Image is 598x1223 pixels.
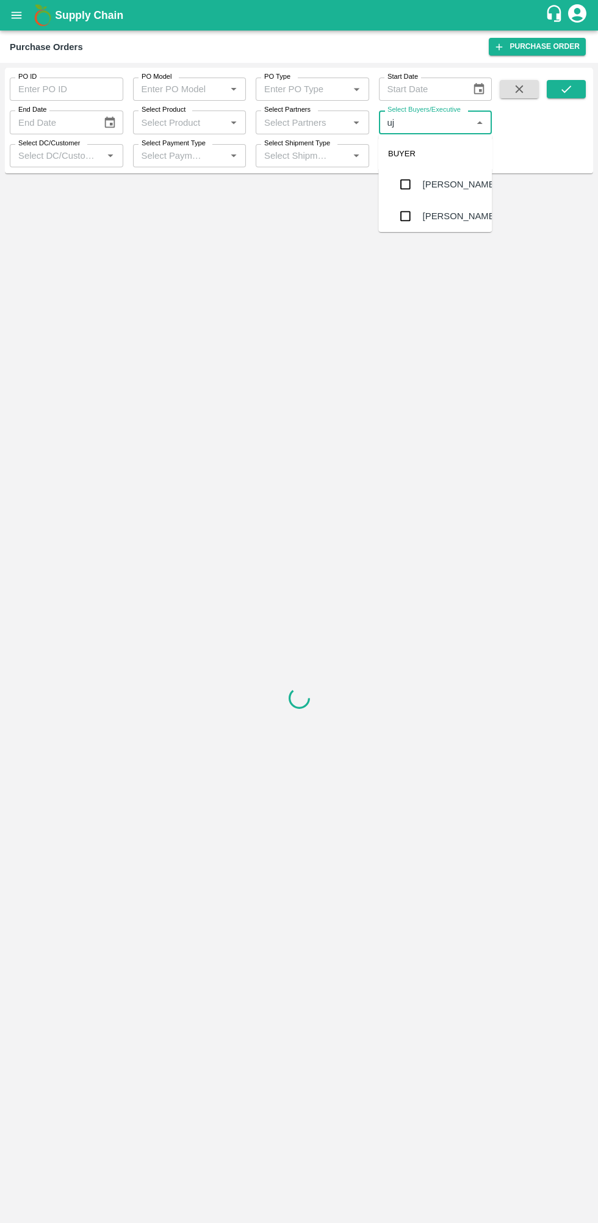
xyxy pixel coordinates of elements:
[226,115,242,131] button: Open
[348,148,364,164] button: Open
[566,2,588,28] div: account of current user
[264,139,330,148] label: Select Shipment Type
[472,115,488,131] button: Close
[13,148,99,164] input: Select DC/Customer
[10,39,83,55] div: Purchase Orders
[264,105,311,115] label: Select Partners
[18,139,80,148] label: Select DC/Customer
[31,3,55,27] img: logo
[18,105,46,115] label: End Date
[467,78,491,101] button: Choose date
[226,148,242,164] button: Open
[387,105,461,115] label: Select Buyers/Executive
[142,105,186,115] label: Select Product
[383,114,469,130] input: Select Buyers/Executive
[142,139,206,148] label: Select Payment Type
[545,4,566,26] div: customer-support
[264,72,290,82] label: PO Type
[103,148,118,164] button: Open
[259,114,345,130] input: Select Partners
[348,81,364,97] button: Open
[10,111,93,134] input: End Date
[348,115,364,131] button: Open
[142,72,172,82] label: PO Model
[137,114,223,130] input: Select Product
[387,72,418,82] label: Start Date
[137,81,223,97] input: Enter PO Model
[2,1,31,29] button: open drawer
[55,9,123,21] b: Supply Chain
[259,148,330,164] input: Select Shipment Type
[137,148,207,164] input: Select Payment Type
[259,81,345,97] input: Enter PO Type
[489,38,586,56] a: Purchase Order
[423,209,497,223] div: [PERSON_NAME]
[423,178,497,191] div: [PERSON_NAME]
[226,81,242,97] button: Open
[378,139,492,169] div: BUYER
[10,78,123,101] input: Enter PO ID
[55,7,545,24] a: Supply Chain
[18,72,37,82] label: PO ID
[379,78,463,101] input: Start Date
[98,111,121,134] button: Choose date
